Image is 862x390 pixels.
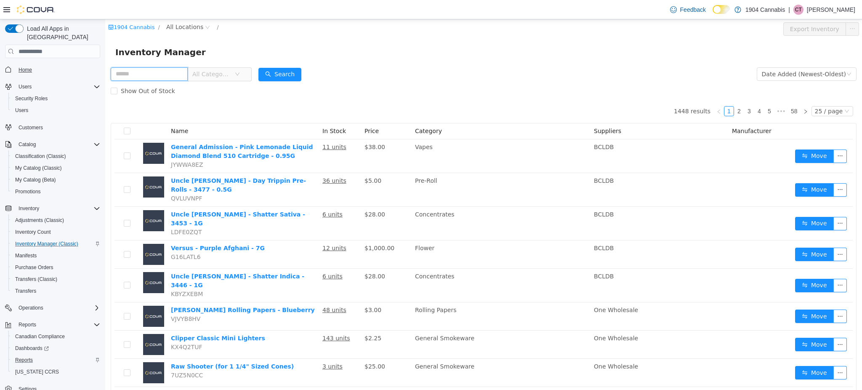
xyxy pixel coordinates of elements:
[217,158,241,165] u: 36 units
[259,124,280,131] span: $38.00
[38,157,59,178] img: Uncle Bob - Day Trippin Pre-Rolls - 3477 - 0.5G placeholder
[728,198,742,211] button: icon: ellipsis
[8,93,104,104] button: Security Roles
[8,342,104,354] a: Dashboards
[306,221,485,249] td: Flower
[15,153,66,160] span: Classification (Classic)
[728,290,742,304] button: icon: ellipsis
[489,158,508,165] span: BCLDB
[728,130,742,144] button: icon: ellipsis
[15,217,64,224] span: Adjustments (Classic)
[19,83,32,90] span: Users
[12,262,57,272] a: Purchase Orders
[8,226,104,238] button: Inventory Count
[259,108,274,115] span: Price
[66,209,97,216] span: LDFE0ZQT
[680,5,706,14] span: Feedback
[19,321,36,328] span: Reports
[17,5,55,14] img: Cova
[12,367,100,377] span: Washington CCRS
[15,107,28,114] span: Users
[639,87,649,97] li: 3
[12,163,100,173] span: My Catalog (Classic)
[2,81,104,93] button: Users
[217,344,237,350] u: 3 units
[678,3,741,16] button: Export Inventory
[690,130,729,144] button: icon: swapMove
[12,355,36,365] a: Reports
[306,311,485,339] td: General Smokeware
[19,141,36,148] span: Catalog
[15,203,100,214] span: Inventory
[740,3,754,16] button: icon: ellipsis
[15,203,43,214] button: Inventory
[569,87,605,97] li: 1448 results
[66,142,98,149] span: JYWWA8EZ
[15,303,100,313] span: Operations
[12,262,100,272] span: Purchase Orders
[38,253,59,274] img: Uncle Bob - Shatter Indica - 3446 - 1G placeholder
[153,48,196,62] button: icon: searchSearch
[112,5,113,11] span: /
[619,87,628,96] a: 1
[217,254,237,260] u: 6 units
[8,331,104,342] button: Canadian Compliance
[12,367,62,377] a: [US_STATE] CCRS
[15,139,39,150] button: Catalog
[66,315,160,322] a: Clipper Classic Mini Lighters
[15,288,36,294] span: Transfers
[695,87,705,97] li: Next Page
[2,139,104,150] button: Catalog
[690,290,729,304] button: icon: swapMove
[306,249,485,283] td: Concentrates
[15,188,41,195] span: Promotions
[667,1,709,18] a: Feedback
[788,5,790,15] p: |
[12,343,100,353] span: Dashboards
[649,87,659,96] a: 4
[690,164,729,177] button: icon: swapMove
[12,343,52,353] a: Dashboards
[629,87,639,96] a: 2
[728,228,742,242] button: icon: ellipsis
[259,344,280,350] span: $25.00
[19,205,39,212] span: Inventory
[2,319,104,331] button: Reports
[15,303,47,313] button: Operations
[12,175,100,185] span: My Catalog (Beta)
[741,52,746,58] i: icon: down
[38,123,59,144] img: General Admission - Pink Lemonade Liquid Diamond Blend 510 Cartridge - 0.95G placeholder
[15,123,46,133] a: Customers
[66,108,83,115] span: Name
[2,203,104,214] button: Inventory
[619,87,629,97] li: 1
[8,162,104,174] button: My Catalog (Classic)
[130,52,135,58] i: icon: down
[15,82,100,92] span: Users
[15,264,53,271] span: Purchase Orders
[15,252,37,259] span: Manifests
[217,225,241,232] u: 12 units
[8,174,104,186] button: My Catalog (Beta)
[12,286,100,296] span: Transfers
[259,315,276,322] span: $2.25
[15,369,59,375] span: [US_STATE] CCRS
[12,68,73,75] span: Show Out of Stock
[12,251,100,261] span: Manifests
[15,165,62,171] span: My Catalog (Classic)
[489,315,533,322] span: One Wholesale
[53,5,54,11] span: /
[8,366,104,378] button: [US_STATE] CCRS
[12,355,100,365] span: Reports
[306,283,485,311] td: Rolling Papers
[12,215,100,225] span: Adjustments (Classic)
[66,225,160,232] a: Versus - Purple Afghani - 7G
[3,5,49,11] a: icon: shop1904 Cannabis
[690,318,729,332] button: icon: swapMove
[12,331,68,342] a: Canadian Compliance
[683,87,695,96] a: 58
[8,354,104,366] button: Reports
[8,104,104,116] button: Users
[8,214,104,226] button: Adjustments (Classic)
